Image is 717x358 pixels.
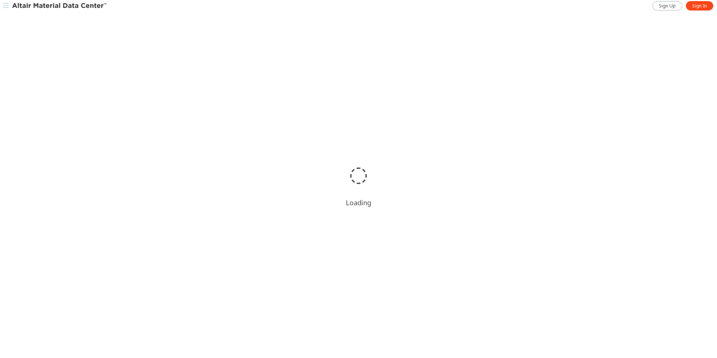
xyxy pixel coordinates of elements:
[652,1,682,11] a: Sign Up
[346,198,371,207] div: Loading
[692,3,707,9] span: Sign In
[12,2,108,10] img: Altair Material Data Center
[659,3,676,9] span: Sign Up
[686,1,713,11] a: Sign In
